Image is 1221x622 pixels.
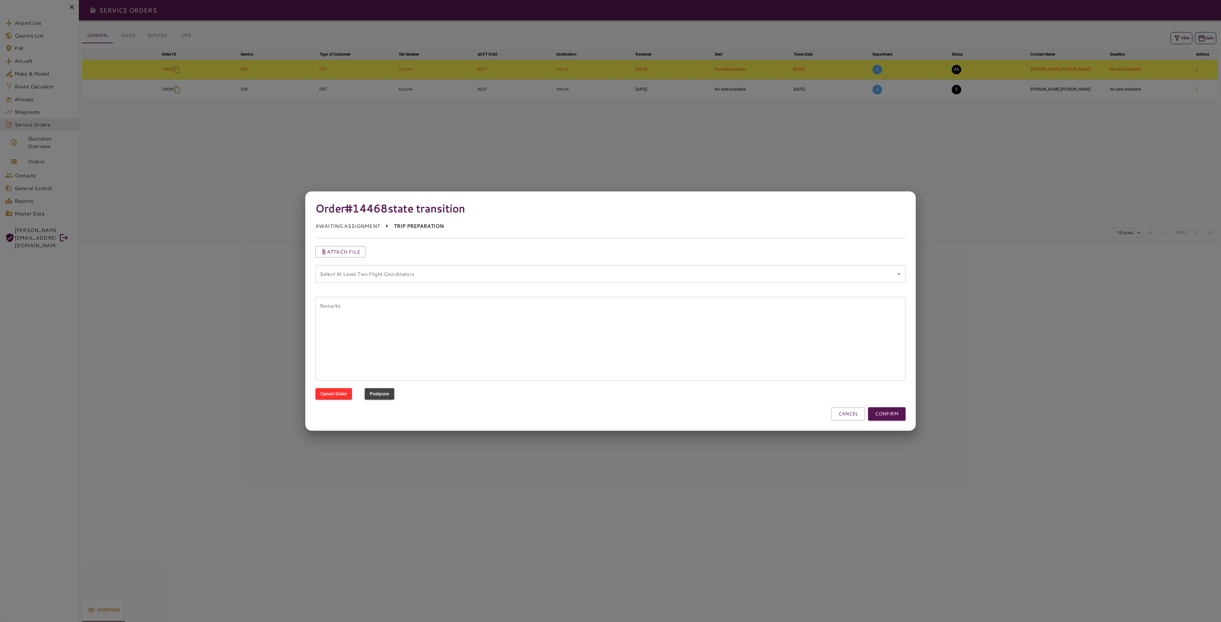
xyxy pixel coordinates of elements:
button: Open [894,270,903,278]
p: Attach file [327,248,360,256]
p: TRIP PREPARATION [394,222,444,230]
h4: Order #14468 state transition [315,202,906,215]
button: Postpone [365,388,394,400]
button: CANCEL [831,407,865,420]
button: Cancel Order [315,388,352,400]
button: Attach file [315,246,365,257]
p: AWAITING ASSIGNMENT [315,222,380,230]
button: CONFIRM [868,407,906,420]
